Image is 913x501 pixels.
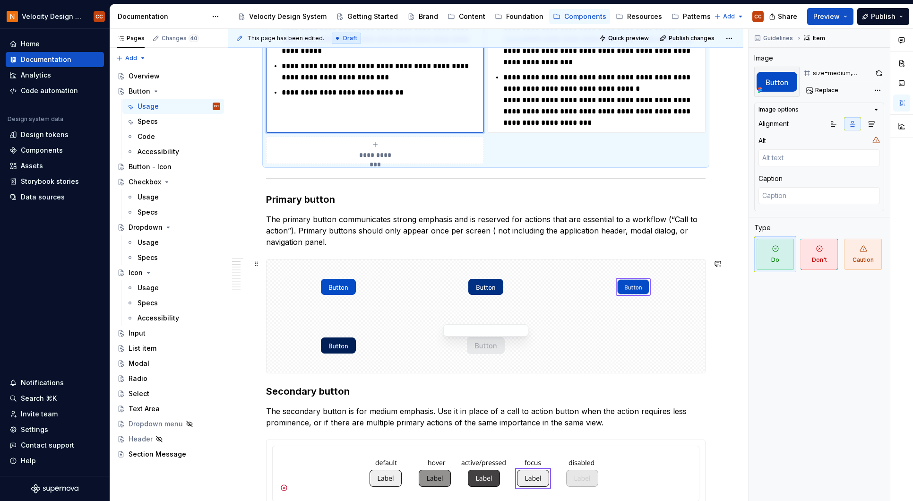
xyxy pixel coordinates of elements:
[113,52,149,65] button: Add
[129,268,143,277] div: Icon
[6,391,104,406] button: Search ⌘K
[754,223,771,233] div: Type
[6,422,104,437] a: Settings
[21,86,78,95] div: Code automation
[21,70,51,80] div: Analytics
[6,143,104,158] a: Components
[657,32,719,45] button: Publish changes
[669,35,715,42] span: Publish changes
[129,328,146,338] div: Input
[122,295,224,311] a: Specs
[138,102,159,111] div: Usage
[459,12,485,21] div: Content
[122,235,224,250] a: Usage
[6,158,104,173] a: Assets
[117,35,145,42] div: Pages
[129,404,160,414] div: Text Area
[122,205,224,220] a: Specs
[6,453,104,468] button: Help
[778,12,797,21] span: Share
[758,106,880,113] button: Image options
[129,344,156,353] div: List item
[21,394,57,403] div: Search ⌘K
[21,378,64,388] div: Notifications
[125,54,137,62] span: Add
[627,12,662,21] div: Resources
[758,106,799,113] div: Image options
[234,9,330,24] a: Velocity Design System
[138,207,158,217] div: Specs
[758,174,783,183] div: Caption
[138,283,159,293] div: Usage
[138,253,158,262] div: Specs
[113,386,224,401] a: Select
[332,9,402,24] a: Getting Started
[122,280,224,295] a: Usage
[21,177,79,186] div: Storybook stories
[113,265,224,280] a: Icon
[129,374,147,383] div: Radio
[138,298,158,308] div: Specs
[21,456,36,466] div: Help
[214,102,219,111] div: CC
[506,12,543,21] div: Foundation
[6,83,104,98] a: Code automation
[549,9,610,24] a: Components
[113,447,224,462] a: Section Message
[129,434,153,444] div: Header
[113,401,224,416] a: Text Area
[754,67,800,97] img: 7578f34f-3340-45b3-acd4-5d9980ce96f9.png
[129,449,186,459] div: Section Message
[7,11,18,22] img: bb28370b-b938-4458-ba0e-c5bddf6d21d4.png
[6,190,104,205] a: Data sources
[129,223,163,232] div: Dropdown
[129,86,150,96] div: Button
[113,174,224,190] a: Checkbox
[22,12,82,21] div: Velocity Design System by NAVEX
[266,406,706,428] p: The secondary button is for medium emphasis. Use it in place of a call to action button when the ...
[444,9,489,24] a: Content
[6,52,104,67] a: Documentation
[21,130,69,139] div: Design tokens
[122,114,224,129] a: Specs
[807,8,853,25] button: Preview
[118,12,207,21] div: Documentation
[113,371,224,386] a: Radio
[813,12,840,21] span: Preview
[754,53,773,63] div: Image
[6,406,104,422] a: Invite team
[113,356,224,371] a: Modal
[21,39,40,49] div: Home
[129,71,160,81] div: Overview
[6,174,104,189] a: Storybook stories
[21,441,74,450] div: Contact support
[113,341,224,356] a: List item
[138,192,159,202] div: Usage
[113,84,224,99] a: Button
[6,36,104,52] a: Home
[754,236,796,272] button: Do
[249,12,327,21] div: Velocity Design System
[844,239,882,270] span: Caution
[751,32,797,45] button: Guidelines
[6,438,104,453] button: Contact support
[122,250,224,265] a: Specs
[757,239,794,270] span: Do
[234,7,709,26] div: Page tree
[6,127,104,142] a: Design tokens
[129,419,183,429] div: Dropdown menu
[247,35,324,42] span: This page has been edited.
[129,162,172,172] div: Button - Icon
[404,9,442,24] a: Brand
[758,119,789,129] div: Alignment
[21,146,63,155] div: Components
[113,69,224,462] div: Page tree
[6,375,104,390] button: Notifications
[21,55,71,64] div: Documentation
[113,416,224,432] a: Dropdown menu
[113,326,224,341] a: Input
[189,35,199,42] span: 40
[122,129,224,144] a: Code
[113,220,224,235] a: Dropdown
[842,236,884,272] button: Caution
